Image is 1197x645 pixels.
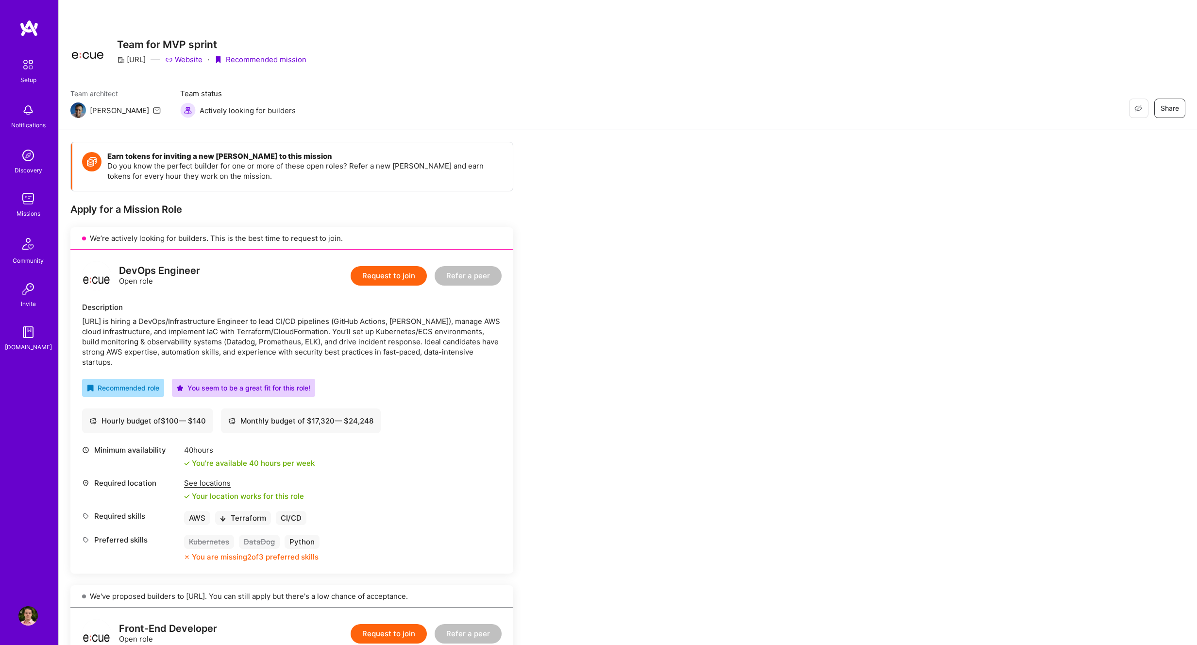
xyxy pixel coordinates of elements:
i: icon RecommendedBadge [87,385,94,391]
div: Kubernetes [184,535,234,549]
div: Terraform [215,511,271,525]
div: Invite [21,299,36,309]
div: Description [82,302,502,312]
div: AWS [184,511,210,525]
div: DevOps Engineer [119,266,200,276]
div: Hourly budget of $ 100 — $ 140 [89,416,206,426]
img: logo [19,19,39,37]
div: We’re actively looking for builders. This is the best time to request to join. [70,227,513,250]
i: icon BlackArrowDown [220,516,226,522]
div: Monthly budget of $ 17,320 — $ 24,248 [228,416,373,426]
div: We've proposed builders to [URL]. You can still apply but there's a low chance of acceptance. [70,585,513,608]
h3: Team for MVP sprint [117,38,306,51]
p: Do you know the perfect builder for one or more of these open roles? Refer a new [PERSON_NAME] an... [107,161,503,181]
i: icon Check [184,493,190,499]
img: Actively looking for builders [180,102,196,118]
span: Share [1161,103,1179,113]
div: Recommended mission [214,54,306,65]
button: Refer a peer [435,266,502,286]
button: Share [1154,99,1185,118]
div: CI/CD [276,511,306,525]
div: · [207,54,209,65]
img: Company Logo [70,38,105,65]
i: icon Mail [153,106,161,114]
i: icon Tag [82,536,89,543]
button: Request to join [351,624,427,644]
div: Required location [82,478,179,488]
div: You're available 40 hours per week [184,458,315,468]
div: 40 hours [184,445,315,455]
div: Recommended role [87,383,159,393]
div: [URL] [117,54,146,65]
img: setup [18,54,38,75]
a: User Avatar [16,606,40,626]
h4: Earn tokens for inviting a new [PERSON_NAME] to this mission [107,152,503,161]
button: Request to join [351,266,427,286]
span: Team architect [70,88,161,99]
div: Minimum availability [82,445,179,455]
div: Open role [119,624,217,644]
span: Team status [180,88,296,99]
div: Open role [119,266,200,286]
span: Actively looking for builders [200,105,296,116]
a: Website [165,54,202,65]
img: Invite [18,279,38,299]
div: Discovery [15,165,42,175]
div: Python [285,535,320,549]
div: [DOMAIN_NAME] [5,342,52,352]
i: icon Check [184,460,190,466]
img: bell [18,101,38,120]
div: Setup [20,75,36,85]
img: User Avatar [18,606,38,626]
div: You are missing 2 of 3 preferred skills [192,552,319,562]
img: logo [82,261,111,290]
div: Preferred skills [82,535,179,545]
img: guide book [18,322,38,342]
i: icon Tag [82,512,89,520]
div: You seem to be a great fit for this role! [177,383,310,393]
i: icon Location [82,479,89,487]
button: Refer a peer [435,624,502,644]
i: icon PurpleStar [177,385,184,391]
div: Community [13,255,44,266]
div: Apply for a Mission Role [70,203,513,216]
i: icon EyeClosed [1134,104,1142,112]
div: Front-End Developer [119,624,217,634]
div: Required skills [82,511,179,521]
img: Community [17,232,40,255]
i: icon CompanyGray [117,56,125,64]
i: icon CloseOrange [184,554,190,560]
div: [URL] is hiring a DevOps/Infrastructure Engineer to lead CI/CD pipelines (GitHub Actions, [PERSON... [82,316,502,367]
i: icon PurpleRibbon [214,56,222,64]
img: Team Architect [70,102,86,118]
img: teamwork [18,189,38,208]
div: DataDog [239,535,280,549]
img: discovery [18,146,38,165]
div: Your location works for this role [184,491,304,501]
div: Notifications [11,120,46,130]
div: See locations [184,478,304,488]
div: [PERSON_NAME] [90,105,149,116]
div: Missions [17,208,40,219]
i: icon Clock [82,446,89,454]
i: icon Cash [89,417,97,424]
i: icon Cash [228,417,236,424]
img: Token icon [82,152,101,171]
